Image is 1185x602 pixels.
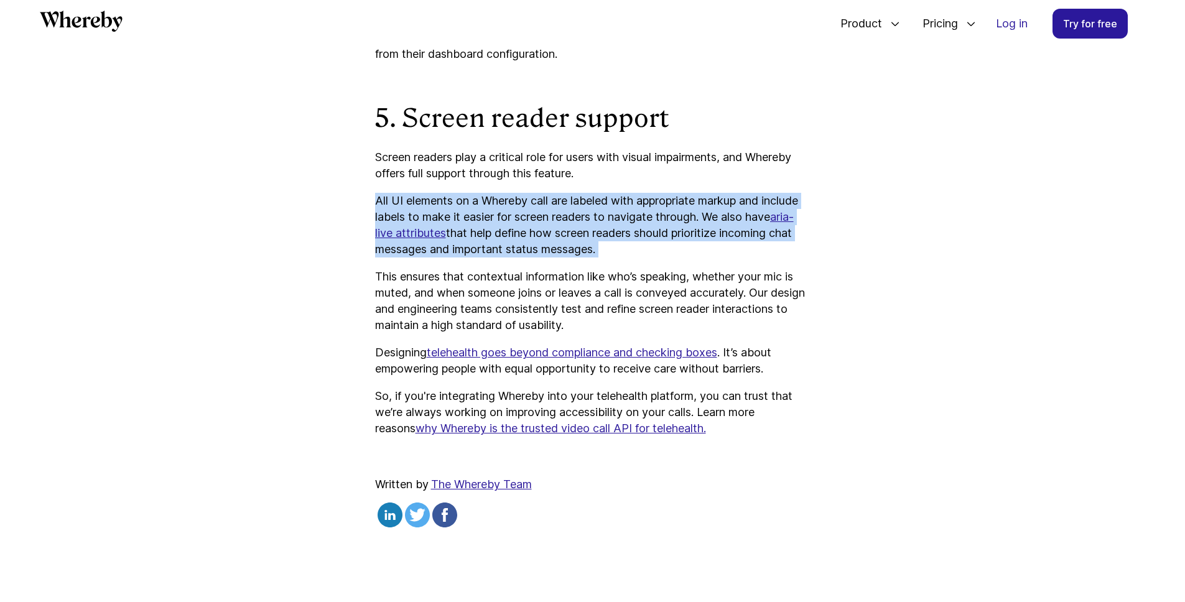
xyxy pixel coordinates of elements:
[405,502,430,527] img: twitter
[40,11,123,32] svg: Whereby
[427,346,717,359] a: telehealth goes beyond compliance and checking boxes
[40,11,123,36] a: Whereby
[1053,9,1128,39] a: Try for free
[416,422,706,435] a: why Whereby is the trusted video call API for telehealth.
[375,149,811,182] p: Screen readers play a critical role for users with visual impairments, and Whereby offers full su...
[986,9,1038,38] a: Log in
[375,103,669,133] strong: 5. Screen reader support
[828,3,885,44] span: Product
[375,388,811,437] p: So, if you're integrating Whereby into your telehealth platform, you can trust that we’re always ...
[375,193,811,257] p: All UI elements on a Whereby call are labeled with appropriate markup and include labels to make ...
[378,502,402,527] img: linkedin
[375,476,811,532] div: Written by
[375,345,811,377] p: Designing . It’s about empowering people with equal opportunity to receive care without barriers.
[432,502,457,527] img: facebook
[431,478,532,491] a: The Whereby Team
[910,3,961,44] span: Pricing
[375,269,811,333] p: This ensures that contextual information like who’s speaking, whether your mic is muted, and when...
